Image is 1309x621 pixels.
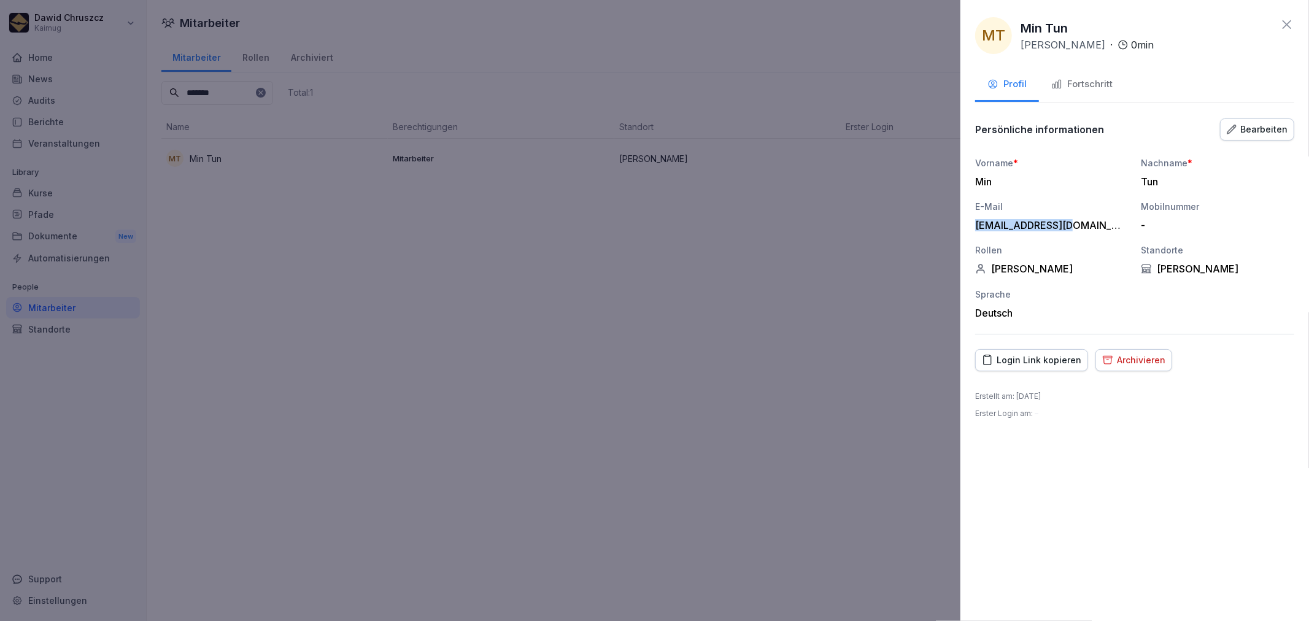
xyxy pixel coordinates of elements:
div: - [1141,219,1288,231]
p: Erstellt am : [DATE] [975,391,1041,402]
span: – [1035,409,1038,418]
p: 0 min [1131,37,1154,52]
div: [PERSON_NAME] [975,263,1129,275]
button: Archivieren [1095,349,1172,371]
button: Fortschritt [1039,69,1125,102]
div: Sprache [975,288,1129,301]
div: Profil [987,77,1027,91]
p: Persönliche informationen [975,123,1104,136]
div: Login Link kopieren [982,353,1081,367]
div: Standorte [1141,244,1294,256]
div: Vorname [975,156,1129,169]
div: Min [975,175,1122,188]
div: MT [975,17,1012,54]
div: E-Mail [975,200,1129,213]
div: Fortschritt [1051,77,1113,91]
p: Erster Login am : [975,408,1038,419]
button: Bearbeiten [1220,118,1294,141]
div: Rollen [975,244,1129,256]
div: Nachname [1141,156,1294,169]
div: Archivieren [1102,353,1165,367]
div: [PERSON_NAME] [1141,263,1294,275]
button: Profil [975,69,1039,102]
div: Deutsch [975,307,1129,319]
p: Min Tun [1021,19,1068,37]
div: Mobilnummer [1141,200,1294,213]
div: [EMAIL_ADDRESS][DOMAIN_NAME] [975,219,1122,231]
div: Tun [1141,175,1288,188]
div: Bearbeiten [1227,123,1288,136]
div: · [1021,37,1154,52]
p: [PERSON_NAME] [1021,37,1105,52]
button: Login Link kopieren [975,349,1088,371]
